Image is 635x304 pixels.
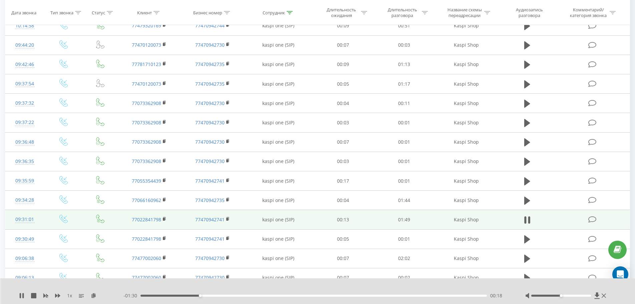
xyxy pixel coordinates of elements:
[373,16,434,35] td: 00:51
[612,266,628,282] div: Open Intercom Messenger
[12,97,37,110] div: 09:37:32
[244,55,313,74] td: kaspi one (SIP)
[373,94,434,113] td: 00:11
[132,236,161,242] a: 77022841798
[244,210,313,229] td: kaspi one (SIP)
[313,132,374,152] td: 00:07
[373,171,434,191] td: 00:01
[195,22,225,29] a: 77470942744
[313,268,374,288] td: 00:07
[12,77,37,90] div: 09:37:54
[132,100,161,106] a: 77073362908
[313,16,374,35] td: 00:09
[313,171,374,191] td: 00:17
[384,7,420,18] div: Длительность разговора
[195,216,225,223] a: 77470942741
[195,100,225,106] a: 77470942730
[434,94,498,113] td: Kaspi Shop
[132,255,161,261] a: 77477002060
[313,113,374,132] td: 00:03
[50,10,73,15] div: Тип звонка
[67,292,72,299] span: 1 x
[12,271,37,284] div: 09:06:13
[434,35,498,55] td: Kaspi Shop
[434,74,498,94] td: Kaspi Shop
[313,35,374,55] td: 00:07
[244,132,313,152] td: kaspi one (SIP)
[12,174,37,187] div: 09:35:59
[123,292,140,299] span: - 01:30
[132,178,161,184] a: 77055354439
[373,132,434,152] td: 00:01
[195,81,225,87] a: 77470942735
[195,119,225,126] a: 77470942730
[244,94,313,113] td: kaspi one (SIP)
[132,81,161,87] a: 77470120073
[560,294,562,297] div: Accessibility label
[313,152,374,171] td: 00:03
[195,274,225,281] a: 77470942730
[12,58,37,71] div: 09:42:46
[373,152,434,171] td: 00:01
[244,268,313,288] td: kaspi one (SIP)
[244,229,313,249] td: kaspi one (SIP)
[195,178,225,184] a: 77470942741
[132,139,161,145] a: 77073362908
[244,191,313,210] td: kaspi one (SIP)
[373,210,434,229] td: 01:49
[490,292,502,299] span: 00:18
[195,255,225,261] a: 77470942730
[313,191,374,210] td: 00:04
[434,191,498,210] td: Kaspi Shop
[434,113,498,132] td: Kaspi Shop
[244,74,313,94] td: kaspi one (SIP)
[195,42,225,48] a: 77470942730
[12,194,37,207] div: 09:34:28
[373,229,434,249] td: 00:01
[434,55,498,74] td: Kaspi Shop
[244,35,313,55] td: kaspi one (SIP)
[12,155,37,168] div: 09:36:35
[132,274,161,281] a: 77477002060
[132,216,161,223] a: 77022841798
[12,116,37,129] div: 09:37:22
[373,74,434,94] td: 01:17
[434,16,498,35] td: Kaspi Shop
[313,94,374,113] td: 00:04
[313,210,374,229] td: 00:13
[373,191,434,210] td: 01:44
[434,249,498,268] td: Kaspi Shop
[12,213,37,226] div: 09:31:01
[132,42,161,48] a: 77470120073
[195,139,225,145] a: 77470942730
[434,268,498,288] td: Kaspi Shop
[313,229,374,249] td: 00:05
[132,22,161,29] a: 77479320169
[373,55,434,74] td: 01:13
[195,158,225,164] a: 77470942730
[313,74,374,94] td: 00:05
[195,197,225,203] a: 77470942735
[132,119,161,126] a: 77073362908
[11,10,36,15] div: Дата звонка
[324,7,359,18] div: Длительность ожидания
[132,158,161,164] a: 77073362908
[434,171,498,191] td: Kaspi Shop
[434,210,498,229] td: Kaspi Shop
[12,39,37,52] div: 09:44:20
[12,252,37,265] div: 09:06:38
[373,113,434,132] td: 00:01
[195,236,225,242] a: 77470942741
[447,7,483,18] div: Название схемы переадресации
[263,10,285,15] div: Сотрудник
[12,136,37,149] div: 09:36:48
[132,197,161,203] a: 77066160962
[373,35,434,55] td: 00:03
[244,152,313,171] td: kaspi one (SIP)
[193,10,222,15] div: Бизнес номер
[199,294,202,297] div: Accessibility label
[373,268,434,288] td: 00:02
[244,16,313,35] td: kaspi one (SIP)
[92,10,105,15] div: Статус
[244,171,313,191] td: kaspi one (SIP)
